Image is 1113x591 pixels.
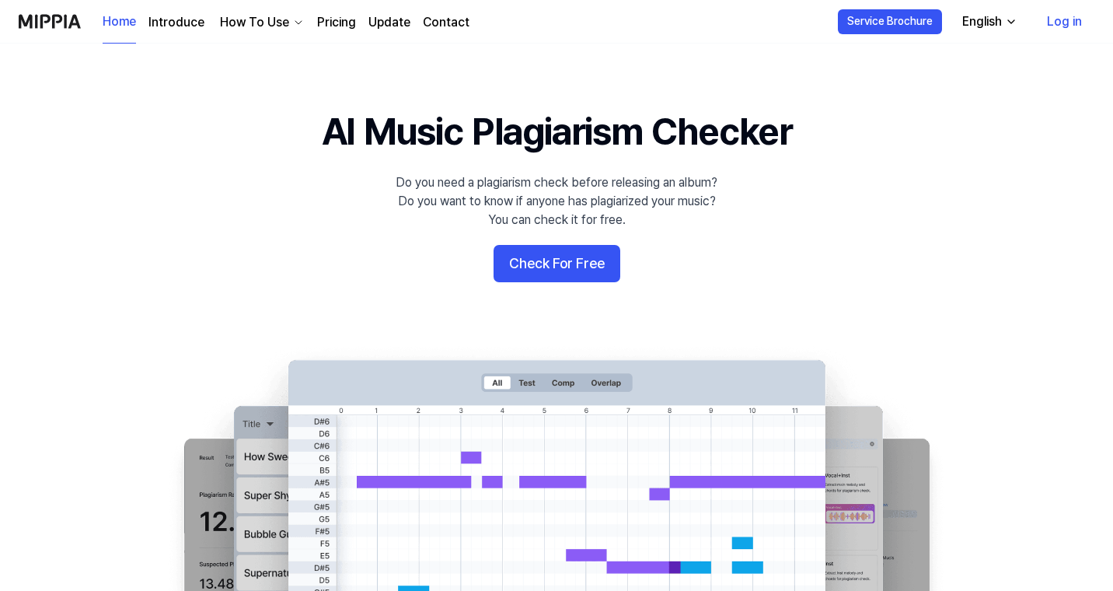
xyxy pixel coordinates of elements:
[494,245,620,282] button: Check For Free
[950,6,1027,37] button: English
[317,13,356,32] a: Pricing
[838,9,942,34] button: Service Brochure
[368,13,410,32] a: Update
[959,12,1005,31] div: English
[322,106,792,158] h1: AI Music Plagiarism Checker
[423,13,469,32] a: Contact
[217,13,305,32] button: How To Use
[103,1,136,44] a: Home
[396,173,717,229] div: Do you need a plagiarism check before releasing an album? Do you want to know if anyone has plagi...
[148,13,204,32] a: Introduce
[217,13,292,32] div: How To Use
